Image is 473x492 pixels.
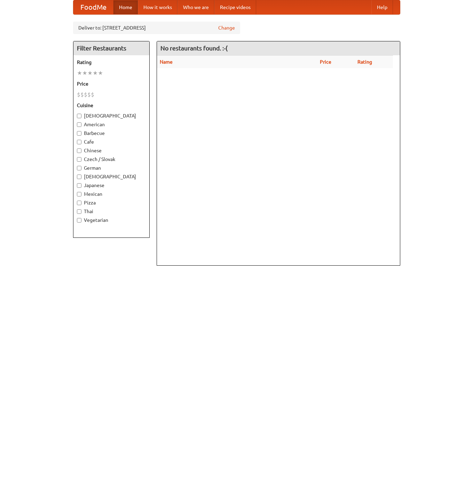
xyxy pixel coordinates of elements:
[73,22,240,34] div: Deliver to: [STREET_ADDRESS]
[77,208,146,215] label: Thai
[84,91,87,98] li: $
[98,69,103,77] li: ★
[77,199,146,206] label: Pizza
[93,69,98,77] li: ★
[91,91,94,98] li: $
[77,91,80,98] li: $
[87,69,93,77] li: ★
[218,24,235,31] a: Change
[77,173,146,180] label: [DEMOGRAPHIC_DATA]
[77,175,81,179] input: [DEMOGRAPHIC_DATA]
[113,0,138,14] a: Home
[178,0,214,14] a: Who we are
[77,114,81,118] input: [DEMOGRAPHIC_DATA]
[77,209,81,214] input: Thai
[214,0,256,14] a: Recipe videos
[320,59,331,65] a: Price
[77,148,81,153] input: Chinese
[77,130,146,137] label: Barbecue
[77,164,146,171] label: German
[77,217,146,224] label: Vegetarian
[77,166,81,170] input: German
[77,69,82,77] li: ★
[77,183,81,188] input: Japanese
[77,131,81,136] input: Barbecue
[77,140,81,144] input: Cafe
[77,59,146,66] h5: Rating
[77,102,146,109] h5: Cuisine
[80,91,84,98] li: $
[77,192,81,196] input: Mexican
[77,121,146,128] label: American
[77,218,81,223] input: Vegetarian
[357,59,372,65] a: Rating
[77,147,146,154] label: Chinese
[73,41,149,55] h4: Filter Restaurants
[77,157,81,162] input: Czech / Slovak
[77,122,81,127] input: American
[77,191,146,197] label: Mexican
[77,80,146,87] h5: Price
[138,0,178,14] a: How it works
[160,59,173,65] a: Name
[77,138,146,145] label: Cafe
[77,156,146,163] label: Czech / Slovak
[82,69,87,77] li: ★
[160,45,228,51] ng-pluralize: No restaurants found. :-(
[77,201,81,205] input: Pizza
[87,91,91,98] li: $
[77,182,146,189] label: Japanese
[77,112,146,119] label: [DEMOGRAPHIC_DATA]
[371,0,393,14] a: Help
[73,0,113,14] a: FoodMe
